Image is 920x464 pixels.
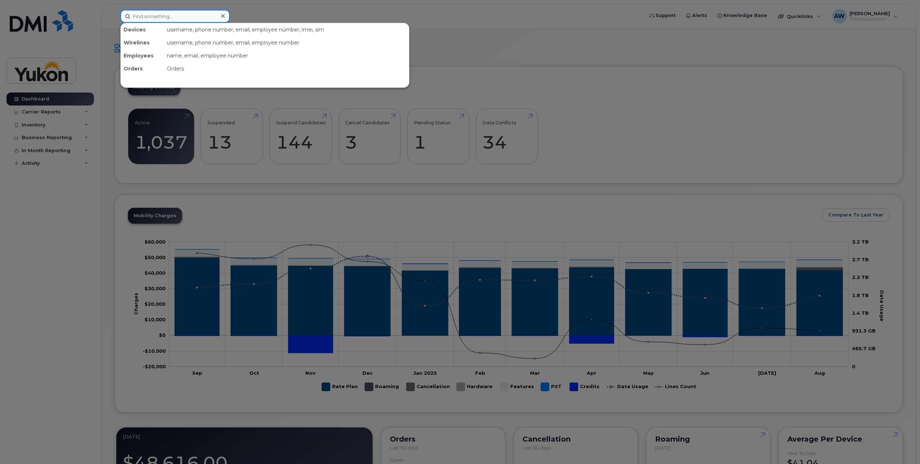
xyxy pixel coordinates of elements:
div: Orders [164,62,409,75]
div: username, phone number, email, employee number, imei, sim [164,23,409,36]
div: Devices [121,23,164,36]
div: Orders [121,62,164,75]
div: Employees [121,49,164,62]
div: username, phone number, email, employee number [164,36,409,49]
div: name, email, employee number [164,49,409,62]
div: Wirelines [121,36,164,49]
